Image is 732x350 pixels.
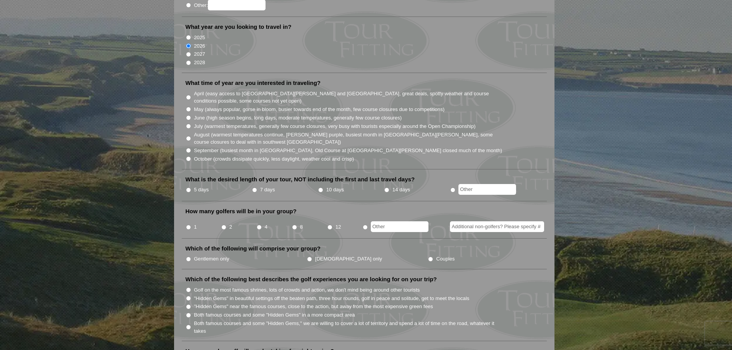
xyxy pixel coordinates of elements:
[260,186,275,194] label: 7 days
[371,221,428,232] input: Other
[436,255,455,263] label: Couples
[194,255,229,263] label: Gentlemen only
[186,275,437,283] label: Which of the following best describes the golf experiences you are looking for on your trip?
[186,245,321,252] label: Which of the following will comprise your group?
[265,223,267,231] label: 4
[186,23,292,31] label: What year are you looking to travel in?
[194,50,205,58] label: 2027
[194,186,209,194] label: 5 days
[194,155,354,163] label: October (crowds dissipate quickly, less daylight, weather cool and crisp)
[194,147,502,154] label: September (busiest month in [GEOGRAPHIC_DATA], Old Course at [GEOGRAPHIC_DATA][PERSON_NAME] close...
[392,186,410,194] label: 14 days
[458,184,516,195] input: Other
[194,106,445,113] label: May (always popular, gorse in bloom, busier towards end of the month, few course closures due to ...
[300,223,303,231] label: 8
[194,295,470,302] label: "Hidden Gems" in beautiful settings off the beaten path, three hour rounds, golf in peace and sol...
[194,303,433,310] label: "Hidden Gems" near the famous courses, close to the action, but away from the most expensive gree...
[326,186,344,194] label: 10 days
[194,286,420,294] label: Golf on the most famous shrines, lots of crowds and action, we don't mind being around other tour...
[186,207,297,215] label: How many golfers will be in your group?
[194,34,205,41] label: 2025
[194,114,402,122] label: June (high season begins, long days, moderate temperatures, generally few course closures)
[194,223,197,231] label: 1
[194,311,355,319] label: Both famous courses and some "Hidden Gems" in a more compact area
[186,176,415,183] label: What is the desired length of your tour, NOT including the first and last travel days?
[194,131,503,146] label: August (warmest temperatures continue, [PERSON_NAME] purple, busiest month in [GEOGRAPHIC_DATA][P...
[194,320,503,335] label: Both famous courses and some "Hidden Gems," we are willing to cover a lot of territory and spend ...
[450,221,544,232] input: Additional non-golfers? Please specify #
[194,90,503,105] label: April (easy access to [GEOGRAPHIC_DATA][PERSON_NAME] and [GEOGRAPHIC_DATA], great deals, spotty w...
[194,123,476,130] label: July (warmest temperatures, generally few course closures, very busy with tourists especially aro...
[315,255,382,263] label: [DEMOGRAPHIC_DATA] only
[194,59,205,66] label: 2028
[229,223,232,231] label: 2
[335,223,341,231] label: 12
[186,79,321,87] label: What time of year are you interested in traveling?
[194,42,205,50] label: 2026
